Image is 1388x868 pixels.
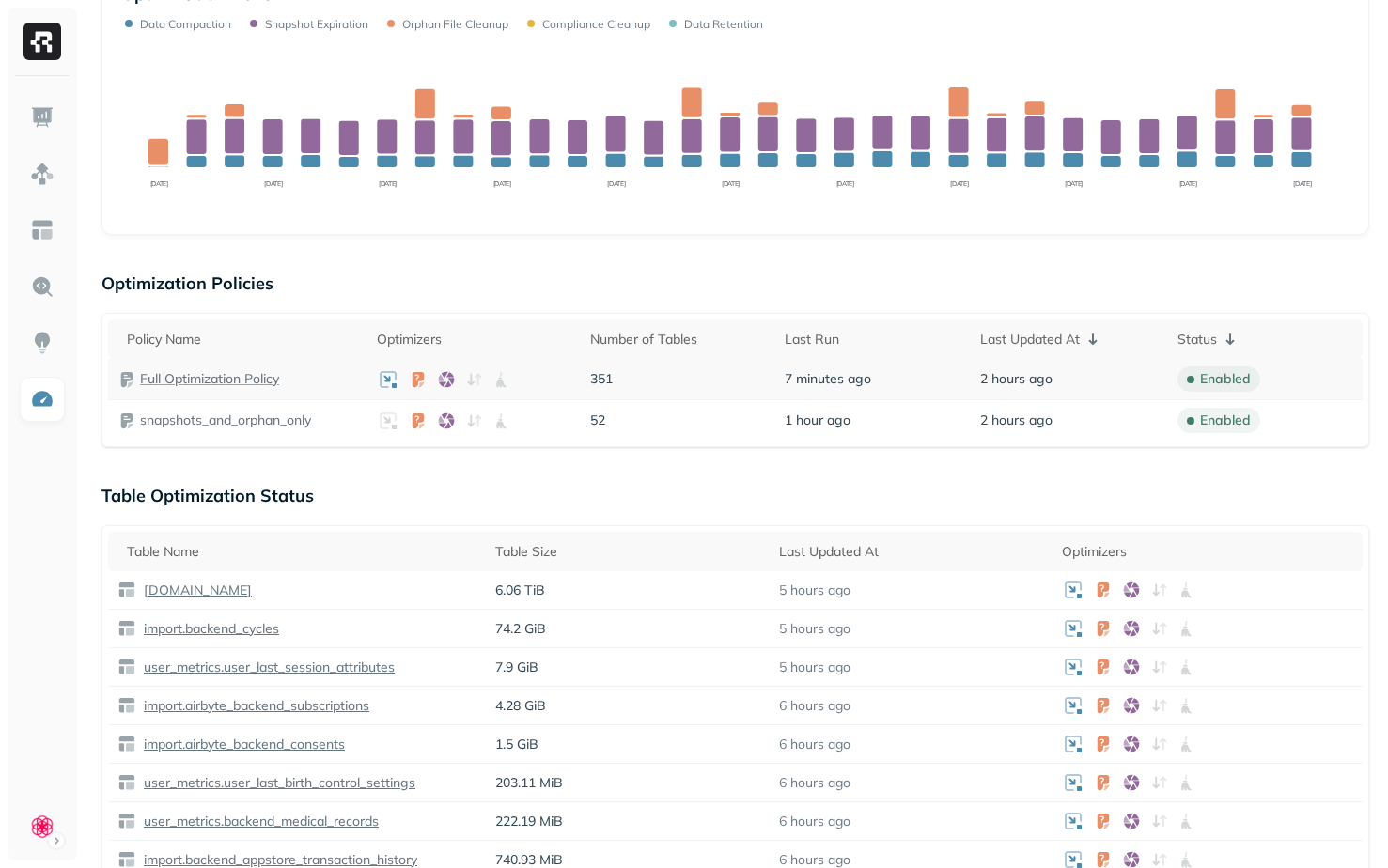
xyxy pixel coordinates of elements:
[136,774,415,792] a: user_metrics.user_last_birth_control_settings
[127,331,358,349] div: Policy Name
[140,370,279,388] a: Full Optimization Policy
[1200,411,1251,429] p: enabled
[495,659,760,676] p: 7.9 GiB
[140,774,415,792] p: user_metrics.user_last_birth_control_settings
[117,735,136,753] img: table
[101,272,1369,294] p: Optimization Policies
[140,620,279,638] p: import.backend_cycles
[590,370,766,388] p: 351
[779,774,850,792] p: 6 hours ago
[30,331,55,355] img: Insights
[495,543,760,561] div: Table Size
[117,581,136,599] img: table
[785,411,850,429] span: 1 hour ago
[980,411,1053,429] span: 2 hours ago
[779,736,850,753] p: 6 hours ago
[779,813,850,830] p: 6 hours ago
[23,23,61,60] img: Ryft
[136,659,395,676] a: user_metrics.user_last_session_attributes
[264,179,282,188] tspan: [DATE]
[402,17,508,31] p: Orphan File Cleanup
[150,179,168,188] tspan: [DATE]
[101,485,1369,506] p: Table Optimization Status
[140,411,311,429] a: snapshots_and_orphan_only
[950,179,968,188] tspan: [DATE]
[379,179,397,188] tspan: [DATE]
[493,179,511,188] tspan: [DATE]
[136,697,369,715] a: import.airbyte_backend_subscriptions
[590,331,766,349] div: Number of Tables
[30,274,55,299] img: Query Explorer
[117,696,136,715] img: table
[140,813,379,830] p: user_metrics.backend_medical_records
[136,813,379,830] a: user_metrics.backend_medical_records
[30,218,55,242] img: Asset Explorer
[140,659,395,676] p: user_metrics.user_last_session_attributes
[779,659,850,676] p: 5 hours ago
[779,543,1044,561] div: Last Updated At
[607,179,625,188] tspan: [DATE]
[684,17,763,31] p: Data Retention
[722,179,740,188] tspan: [DATE]
[117,773,136,792] img: table
[265,17,368,31] p: Snapshot Expiration
[30,387,55,411] img: Optimization
[377,331,571,349] div: Optimizers
[117,812,136,830] img: table
[140,697,369,715] p: import.airbyte_backend_subscriptions
[590,411,766,429] p: 52
[542,17,650,31] p: Compliance Cleanup
[836,179,854,188] tspan: [DATE]
[495,813,760,830] p: 222.19 MiB
[495,697,760,715] p: 4.28 GiB
[1062,543,1353,561] div: Optimizers
[117,619,136,638] img: table
[140,581,252,599] p: [DOMAIN_NAME]
[980,370,1053,388] span: 2 hours ago
[136,581,252,599] a: [DOMAIN_NAME]
[136,620,279,638] a: import.backend_cycles
[779,697,850,715] p: 6 hours ago
[1177,328,1353,350] div: Status
[1293,179,1311,188] tspan: [DATE]
[136,736,345,753] a: import.airbyte_backend_consents
[117,658,136,676] img: table
[1065,179,1083,188] tspan: [DATE]
[30,105,55,130] img: Dashboard
[140,17,231,31] p: Data Compaction
[1200,370,1251,388] p: enabled
[1179,179,1197,188] tspan: [DATE]
[30,162,55,186] img: Assets
[785,331,960,349] div: Last Run
[495,774,760,792] p: 203.11 MiB
[127,543,476,561] div: Table Name
[495,581,760,599] p: 6.06 TiB
[779,620,850,638] p: 5 hours ago
[29,814,55,840] img: Clue
[495,620,760,638] p: 74.2 GiB
[980,328,1159,350] div: Last Updated At
[140,736,345,753] p: import.airbyte_backend_consents
[495,736,760,753] p: 1.5 GiB
[785,370,871,388] span: 7 minutes ago
[779,581,850,599] p: 5 hours ago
